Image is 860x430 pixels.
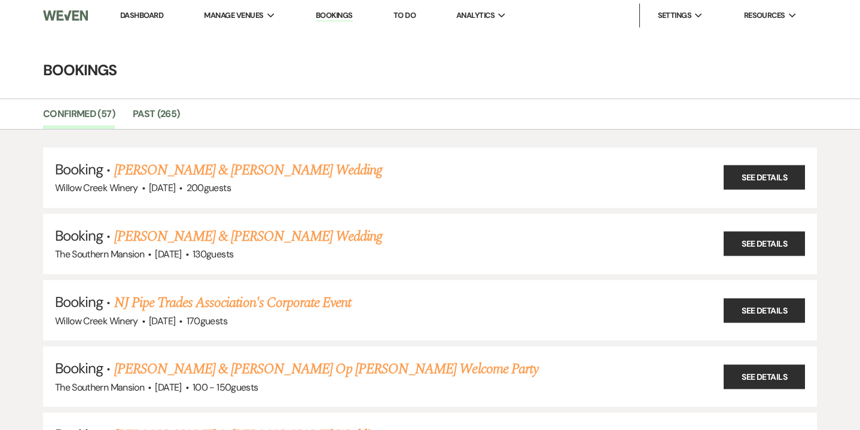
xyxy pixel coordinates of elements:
a: See Details [724,232,805,256]
span: [DATE] [155,381,181,394]
span: Resources [744,10,785,21]
span: Booking [55,160,103,179]
span: Analytics [456,10,495,21]
span: The Southern Mansion [55,381,144,394]
span: 130 guests [193,248,233,260]
a: See Details [724,364,805,389]
span: [DATE] [149,182,175,194]
span: Booking [55,293,103,311]
a: NJ Pipe Trades Association's Corporate Event [114,292,352,314]
a: Bookings [316,10,353,21]
span: 200 guests [187,182,231,194]
a: Past (265) [133,106,180,129]
a: Confirmed (57) [43,106,115,129]
img: Weven Logo [43,3,88,28]
a: [PERSON_NAME] & [PERSON_NAME] Wedding [114,159,382,181]
span: Settings [658,10,692,21]
span: Booking [55,226,103,245]
span: Manage Venues [204,10,263,21]
span: Booking [55,359,103,377]
span: The Southern Mansion [55,248,144,260]
span: [DATE] [155,248,181,260]
span: 170 guests [187,315,227,327]
a: To Do [394,10,416,20]
span: 100 - 150 guests [193,381,258,394]
a: Dashboard [120,10,163,20]
a: [PERSON_NAME] & [PERSON_NAME] Wedding [114,226,382,247]
a: See Details [724,165,805,190]
a: See Details [724,298,805,322]
span: [DATE] [149,315,175,327]
a: [PERSON_NAME] & [PERSON_NAME] Op [PERSON_NAME] Welcome Party [114,358,538,380]
span: Willow Creek Winery [55,182,138,194]
span: Willow Creek Winery [55,315,138,327]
